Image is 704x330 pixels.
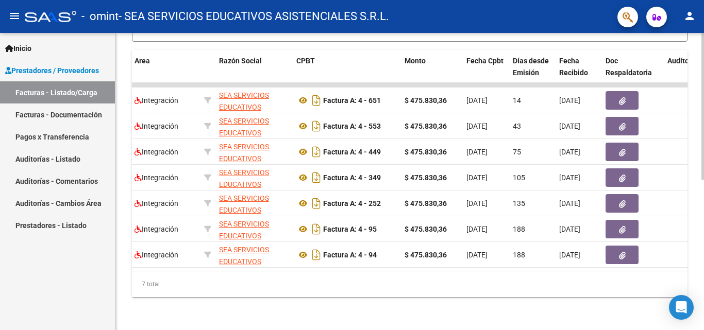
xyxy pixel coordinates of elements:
strong: $ 475.830,36 [405,251,447,259]
strong: $ 475.830,36 [405,173,447,182]
div: 33710312309 [219,167,288,188]
span: 43 [513,122,521,130]
span: [DATE] [559,199,580,207]
span: SEA SERVICIOS EDUCATIVOS ASISTENCIALES S.R.L. [219,117,271,160]
i: Descargar documento [310,118,323,134]
div: 33710312309 [219,115,288,137]
span: CPBT [296,57,315,65]
strong: Factura A: 4 - 449 [323,148,381,156]
span: Integración [135,148,178,156]
span: Area [135,57,150,65]
span: Fecha Cpbt [466,57,504,65]
span: 75 [513,148,521,156]
span: Auditoria [667,57,698,65]
span: [DATE] [559,173,580,182]
div: 33710312309 [219,218,288,240]
datatable-header-cell: Fecha Cpbt [462,50,509,95]
i: Descargar documento [310,195,323,212]
i: Descargar documento [310,92,323,109]
span: Integración [135,199,178,207]
span: [DATE] [466,173,488,182]
span: 105 [513,173,525,182]
strong: Factura A: 4 - 94 [323,251,377,259]
div: 33710312309 [219,193,288,214]
i: Descargar documento [310,221,323,237]
strong: Factura A: 4 - 95 [323,225,377,233]
span: [DATE] [466,148,488,156]
span: SEA SERVICIOS EDUCATIVOS ASISTENCIALES S.R.L. [219,194,271,237]
span: Inicio [5,43,31,54]
div: 7 total [132,271,688,297]
datatable-header-cell: Fecha Recibido [555,50,601,95]
strong: Factura A: 4 - 349 [323,173,381,182]
span: SEA SERVICIOS EDUCATIVOS ASISTENCIALES S.R.L. [219,91,271,134]
span: SEA SERVICIOS EDUCATIVOS ASISTENCIALES S.R.L. [219,143,271,186]
span: Integración [135,122,178,130]
strong: $ 475.830,36 [405,225,447,233]
span: Monto [405,57,426,65]
strong: Factura A: 4 - 651 [323,96,381,105]
datatable-header-cell: CPBT [292,50,400,95]
datatable-header-cell: Area [130,50,200,95]
span: [DATE] [466,225,488,233]
span: Días desde Emisión [513,57,549,77]
span: Integración [135,225,178,233]
span: 135 [513,199,525,207]
span: Fecha Recibido [559,57,588,77]
strong: $ 475.830,36 [405,199,447,207]
span: [DATE] [559,122,580,130]
i: Descargar documento [310,144,323,160]
span: Integración [135,96,178,105]
datatable-header-cell: Razón Social [215,50,292,95]
strong: Factura A: 4 - 553 [323,122,381,130]
span: - SEA SERVICIOS EDUCATIVOS ASISTENCIALES S.R.L. [119,5,389,28]
span: [DATE] [466,122,488,130]
span: [DATE] [559,251,580,259]
datatable-header-cell: Monto [400,50,462,95]
datatable-header-cell: Días desde Emisión [509,50,555,95]
span: SEA SERVICIOS EDUCATIVOS ASISTENCIALES S.R.L. [219,220,271,263]
strong: $ 475.830,36 [405,96,447,105]
span: Razón Social [219,57,262,65]
mat-icon: menu [8,10,21,22]
i: Descargar documento [310,169,323,186]
span: [DATE] [559,148,580,156]
strong: Factura A: 4 - 252 [323,199,381,207]
span: [DATE] [559,225,580,233]
span: [DATE] [559,96,580,105]
strong: $ 475.830,36 [405,122,447,130]
span: Doc Respaldatoria [606,57,652,77]
div: Open Intercom Messenger [669,295,694,320]
i: Descargar documento [310,247,323,263]
span: Prestadores / Proveedores [5,65,99,76]
span: SEA SERVICIOS EDUCATIVOS ASISTENCIALES S.R.L. [219,246,271,289]
div: 33710312309 [219,141,288,163]
datatable-header-cell: Doc Respaldatoria [601,50,663,95]
span: [DATE] [466,199,488,207]
span: [DATE] [466,251,488,259]
span: Integración [135,251,178,259]
span: [DATE] [466,96,488,105]
span: 188 [513,225,525,233]
span: 14 [513,96,521,105]
mat-icon: person [683,10,696,22]
div: 33710312309 [219,90,288,111]
div: 33710312309 [219,244,288,266]
span: SEA SERVICIOS EDUCATIVOS ASISTENCIALES S.R.L. [219,168,271,212]
span: - omint [81,5,119,28]
span: Integración [135,173,178,182]
strong: $ 475.830,36 [405,148,447,156]
span: 188 [513,251,525,259]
